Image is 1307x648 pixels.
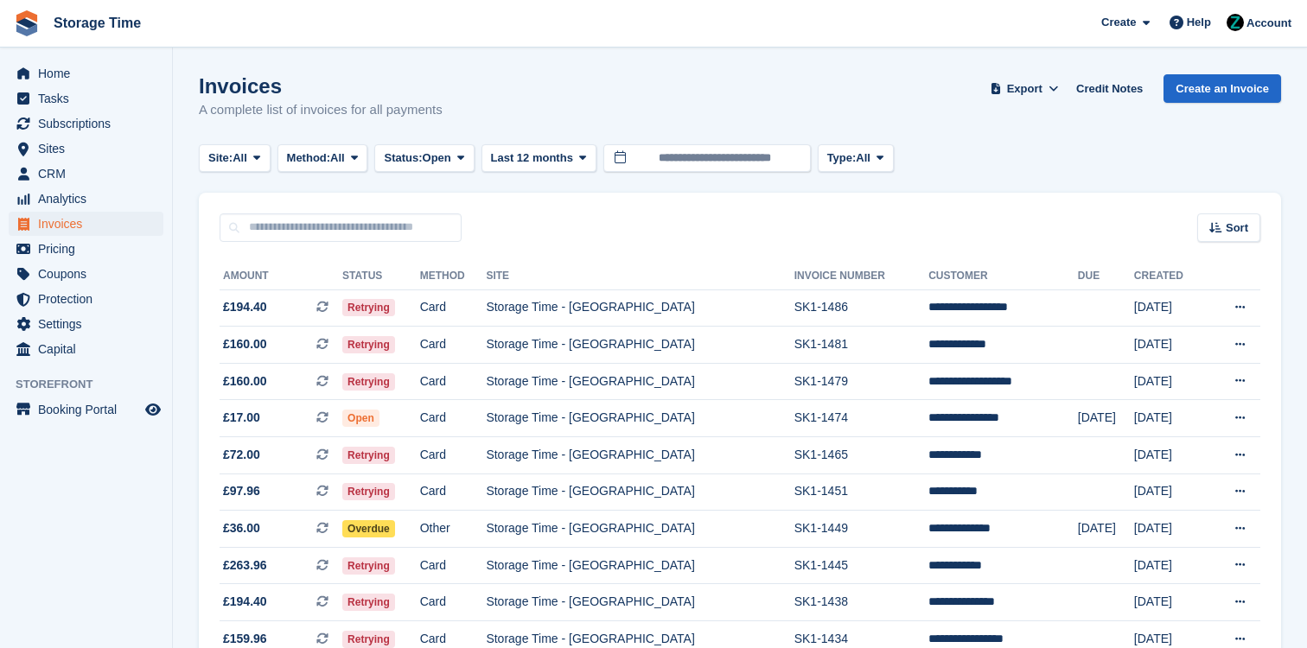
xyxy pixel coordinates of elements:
a: menu [9,162,163,186]
button: Status: Open [374,144,474,173]
button: Type: All [818,144,894,173]
a: menu [9,337,163,361]
th: Due [1078,263,1134,290]
span: £97.96 [223,482,260,500]
span: Create [1101,14,1136,31]
a: menu [9,61,163,86]
td: Card [420,327,487,364]
span: £194.40 [223,298,267,316]
a: Create an Invoice [1164,74,1281,103]
td: [DATE] [1134,473,1207,511]
span: £194.40 [223,593,267,611]
img: stora-icon-8386f47178a22dfd0bd8f6a31ec36ba5ce8667c1dd55bd0f319d3a0aa187defe.svg [14,10,40,36]
span: Help [1187,14,1211,31]
span: Retrying [342,557,395,575]
td: [DATE] [1134,511,1207,548]
a: menu [9,262,163,286]
span: Booking Portal [38,397,142,422]
span: All [856,149,870,167]
span: Subscriptions [38,111,142,136]
td: [DATE] [1134,437,1207,474]
td: Card [420,289,487,327]
th: Status [342,263,420,290]
a: menu [9,237,163,261]
a: Preview store [143,399,163,420]
p: A complete list of invoices for all payments [199,100,443,120]
th: Invoice Number [794,263,928,290]
td: Storage Time - [GEOGRAPHIC_DATA] [486,511,794,548]
th: Created [1134,263,1207,290]
span: Retrying [342,373,395,391]
span: Home [38,61,142,86]
span: Storefront [16,376,172,393]
span: Pricing [38,237,142,261]
span: £17.00 [223,409,260,427]
a: Storage Time [47,9,148,37]
td: SK1-1451 [794,473,928,511]
th: Site [486,263,794,290]
span: Retrying [342,483,395,500]
img: Zain Sarwar [1227,14,1244,31]
span: Account [1246,15,1291,32]
td: Storage Time - [GEOGRAPHIC_DATA] [486,327,794,364]
td: Card [420,473,487,511]
td: Card [420,400,487,437]
span: Retrying [342,447,395,464]
td: Storage Time - [GEOGRAPHIC_DATA] [486,400,794,437]
span: All [233,149,247,167]
td: [DATE] [1134,363,1207,400]
td: Card [420,584,487,621]
td: [DATE] [1134,584,1207,621]
td: Storage Time - [GEOGRAPHIC_DATA] [486,437,794,474]
td: Storage Time - [GEOGRAPHIC_DATA] [486,289,794,327]
button: Site: All [199,144,271,173]
span: Open [423,149,451,167]
span: Export [1007,80,1042,98]
span: £160.00 [223,335,267,353]
span: Analytics [38,187,142,211]
td: SK1-1474 [794,400,928,437]
td: SK1-1465 [794,437,928,474]
td: SK1-1449 [794,511,928,548]
span: £36.00 [223,519,260,537]
a: menu [9,187,163,211]
button: Method: All [277,144,368,173]
span: Retrying [342,594,395,611]
span: Method: [287,149,331,167]
span: Status: [384,149,422,167]
a: menu [9,111,163,136]
td: Card [420,437,487,474]
span: Overdue [342,520,395,537]
td: [DATE] [1134,400,1207,437]
td: [DATE] [1134,327,1207,364]
a: menu [9,397,163,422]
td: SK1-1479 [794,363,928,400]
a: menu [9,287,163,311]
span: Sort [1226,219,1248,237]
span: Retrying [342,336,395,353]
td: SK1-1438 [794,584,928,621]
span: Open [342,410,379,427]
h1: Invoices [199,74,443,98]
button: Export [986,74,1062,103]
td: SK1-1486 [794,289,928,327]
td: [DATE] [1078,511,1134,548]
td: [DATE] [1134,289,1207,327]
th: Amount [220,263,342,290]
span: Tasks [38,86,142,111]
a: Credit Notes [1069,74,1150,103]
span: £263.96 [223,556,267,575]
span: CRM [38,162,142,186]
td: Storage Time - [GEOGRAPHIC_DATA] [486,584,794,621]
a: menu [9,212,163,236]
span: £72.00 [223,446,260,464]
span: Coupons [38,262,142,286]
td: SK1-1481 [794,327,928,364]
span: Capital [38,337,142,361]
span: £160.00 [223,372,267,391]
td: Card [420,363,487,400]
span: Type: [827,149,857,167]
span: Retrying [342,299,395,316]
span: Sites [38,137,142,161]
td: SK1-1445 [794,547,928,584]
